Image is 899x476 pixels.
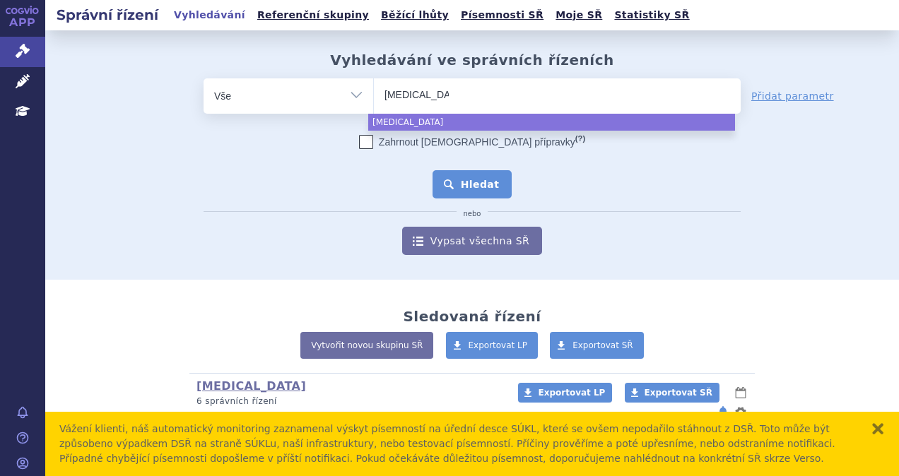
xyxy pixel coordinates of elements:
span: Exportovat SŘ [645,388,712,398]
div: Vážení klienti, náš automatický monitoring zaznamenal výskyt písemností na úřední desce SÚKL, kte... [59,422,857,466]
a: Moje SŘ [551,6,606,25]
p: 6 správních řízení [196,395,500,407]
span: Exportovat LP [538,388,605,398]
a: Vytvořit novou skupinu SŘ [300,332,433,359]
a: Statistiky SŘ [610,6,693,25]
label: Zahrnout [DEMOGRAPHIC_DATA] přípravky [359,135,585,149]
button: Hledat [433,170,512,198]
button: lhůty [734,384,748,401]
span: Exportovat LP [469,340,528,350]
li: [MEDICAL_DATA] [368,114,735,131]
a: Vypsat všechna SŘ [402,227,542,255]
a: Přidat parametr [751,89,834,103]
a: Referenční skupiny [253,6,373,25]
a: Exportovat SŘ [625,383,719,403]
a: Exportovat SŘ [550,332,644,359]
a: Běžící lhůty [377,6,453,25]
a: Vyhledávání [170,6,249,25]
a: Exportovat LP [446,332,539,359]
h2: Sledovaná řízení [403,308,541,325]
i: nebo [457,210,488,218]
h2: Správní řízení [45,5,170,25]
abbr: (?) [575,134,585,143]
button: zavřít [871,422,885,436]
a: Exportovat LP [518,383,612,403]
button: notifikace [716,404,730,421]
button: nastavení [734,404,748,421]
a: Písemnosti SŘ [457,6,548,25]
a: [MEDICAL_DATA] [196,379,306,393]
h2: Vyhledávání ve správních řízeních [330,52,614,69]
span: Exportovat SŘ [572,340,633,350]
